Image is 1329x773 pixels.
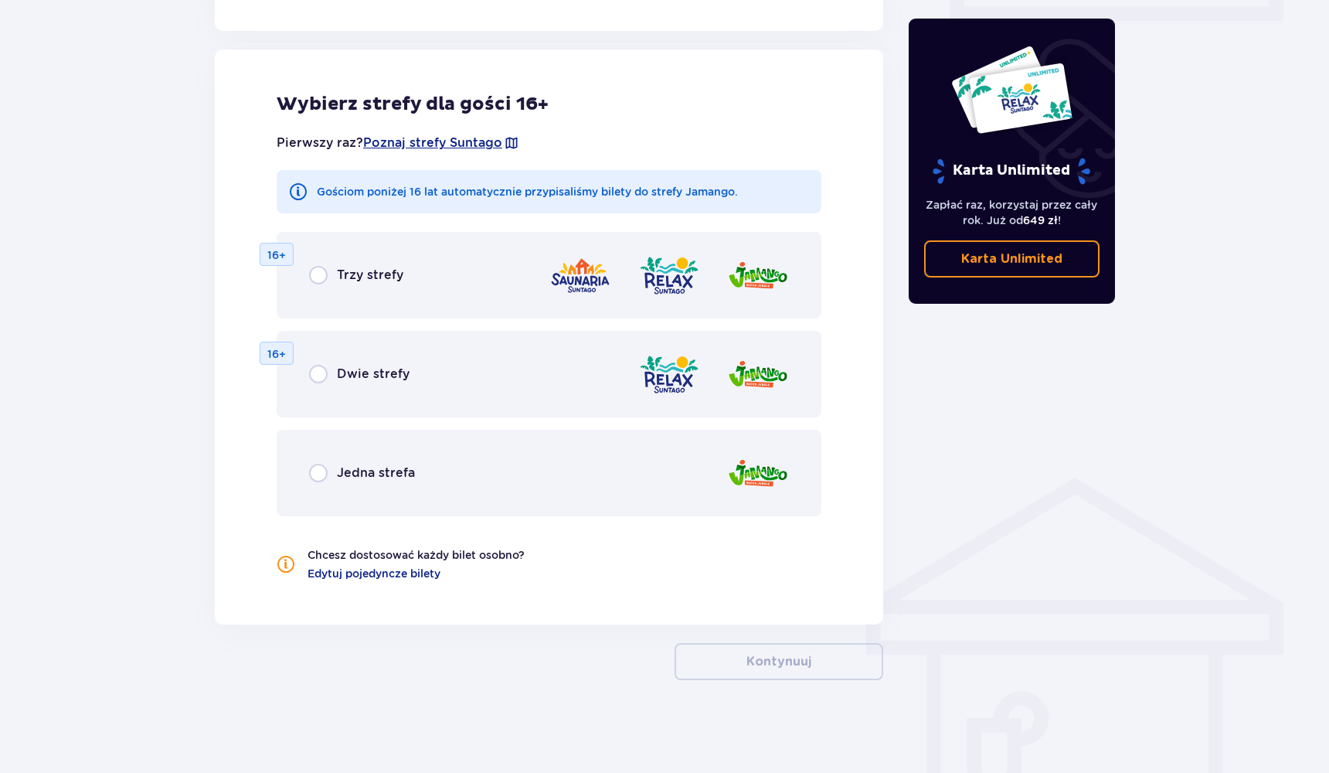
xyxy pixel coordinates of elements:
[746,653,811,670] p: Kontynuuj
[727,254,789,298] img: Jamango
[675,643,883,680] button: Kontynuuj
[950,45,1073,135] img: Dwie karty całoroczne do Suntago z napisem 'UNLIMITED RELAX', na białym tle z tropikalnymi liśćmi...
[337,267,403,284] span: Trzy strefy
[924,197,1100,228] p: Zapłać raz, korzystaj przez cały rok. Już od !
[267,247,286,263] p: 16+
[317,184,738,199] p: Gościom poniżej 16 lat automatycznie przypisaliśmy bilety do strefy Jamango.
[337,465,415,482] span: Jedna strefa
[924,240,1100,278] a: Karta Unlimited
[961,250,1062,267] p: Karta Unlimited
[549,254,611,298] img: Saunaria
[727,451,789,495] img: Jamango
[638,254,700,298] img: Relax
[931,158,1092,185] p: Karta Unlimited
[308,566,440,581] a: Edytuj pojedyncze bilety
[638,352,700,397] img: Relax
[1023,214,1058,226] span: 649 zł
[308,547,525,563] p: Chcesz dostosować każdy bilet osobno?
[277,135,519,152] p: Pierwszy raz?
[267,346,286,362] p: 16+
[277,93,821,116] h2: Wybierz strefy dla gości 16+
[727,352,789,397] img: Jamango
[337,366,410,383] span: Dwie strefy
[363,135,502,152] a: Poznaj strefy Suntago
